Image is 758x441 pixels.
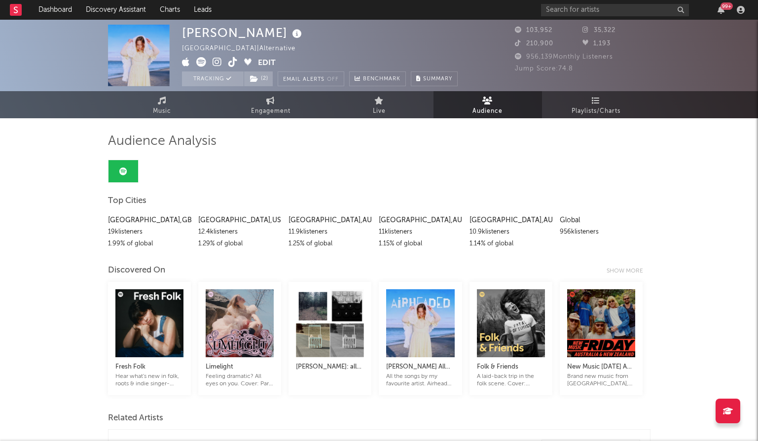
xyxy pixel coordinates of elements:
[289,226,371,238] div: 11.9k listeners
[296,351,364,380] a: [PERSON_NAME]: all songs🩷
[108,195,146,207] span: Top Cities
[349,71,406,86] a: Benchmark
[206,361,274,373] div: Limelight
[363,73,400,85] span: Benchmark
[567,373,635,388] div: Brand new music from [GEOGRAPHIC_DATA], [PERSON_NAME], [PERSON_NAME], [PERSON_NAME] + more!
[433,91,542,118] a: Audience
[567,351,635,388] a: New Music [DATE] AU & [GEOGRAPHIC_DATA]Brand new music from [GEOGRAPHIC_DATA], [PERSON_NAME], [PE...
[108,412,163,424] span: Related Artists
[108,226,191,238] div: 19k listeners
[198,226,281,238] div: 12.4k listeners
[718,6,724,14] button: 99+
[289,214,371,226] div: [GEOGRAPHIC_DATA] , AU
[115,361,183,373] div: Fresh Folk
[206,351,274,388] a: LimelightFeeling dramatic? All eyes on you. Cover: Paris Paloma
[423,76,452,82] span: Summary
[472,105,503,117] span: Audience
[560,214,643,226] div: Global
[251,105,290,117] span: Engagement
[477,361,545,373] div: Folk & Friends
[108,214,191,226] div: [GEOGRAPHIC_DATA] , GB
[469,238,552,250] div: 1.14 % of global
[115,373,183,388] div: Hear what's new in folk, roots & indie singer-songwriter. Cover: [PERSON_NAME]
[278,71,344,86] button: Email AlertsOff
[386,361,454,373] div: [PERSON_NAME] All Songs
[542,91,650,118] a: Playlists/Charts
[182,25,304,41] div: [PERSON_NAME]
[515,54,613,60] span: 956,139 Monthly Listeners
[198,238,281,250] div: 1.29 % of global
[582,40,611,47] span: 1,193
[582,27,615,34] span: 35,322
[108,265,165,276] div: Discovered On
[153,105,171,117] span: Music
[206,373,274,388] div: Feeling dramatic? All eyes on you. Cover: Paris Paloma
[244,71,273,86] span: ( 2 )
[477,373,545,388] div: A laid-back trip in the folk scene. Cover: [PERSON_NAME]
[560,226,643,238] div: 956k listeners
[572,105,620,117] span: Playlists/Charts
[477,351,545,388] a: Folk & FriendsA laid-back trip in the folk scene. Cover: [PERSON_NAME]
[182,43,307,55] div: [GEOGRAPHIC_DATA] | Alternative
[379,226,462,238] div: 11k listeners
[115,351,183,388] a: Fresh FolkHear what's new in folk, roots & indie singer-songwriter. Cover: [PERSON_NAME]
[327,77,339,82] em: Off
[182,71,244,86] button: Tracking
[108,91,217,118] a: Music
[217,91,325,118] a: Engagement
[469,214,552,226] div: [GEOGRAPHIC_DATA] , AU
[386,373,454,388] div: All the songs by my favourite artist. Airheaded out soon!!
[325,91,433,118] a: Live
[515,40,553,47] span: 210,900
[379,238,462,250] div: 1.15 % of global
[198,214,281,226] div: [GEOGRAPHIC_DATA] , US
[515,66,573,72] span: Jump Score: 74.8
[515,27,552,34] span: 103,952
[373,105,386,117] span: Live
[296,361,364,373] div: [PERSON_NAME]: all songs🩷
[411,71,458,86] button: Summary
[258,57,276,69] button: Edit
[469,226,552,238] div: 10.9k listeners
[379,214,462,226] div: [GEOGRAPHIC_DATA] , AU
[721,2,733,10] div: 99 +
[541,4,689,16] input: Search for artists
[108,136,217,147] span: Audience Analysis
[386,351,454,388] a: [PERSON_NAME] All SongsAll the songs by my favourite artist. Airheaded out soon!!
[567,361,635,373] div: New Music [DATE] AU & [GEOGRAPHIC_DATA]
[289,238,371,250] div: 1.25 % of global
[607,265,650,277] div: Show more
[244,71,273,86] button: (2)
[108,238,191,250] div: 1.99 % of global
